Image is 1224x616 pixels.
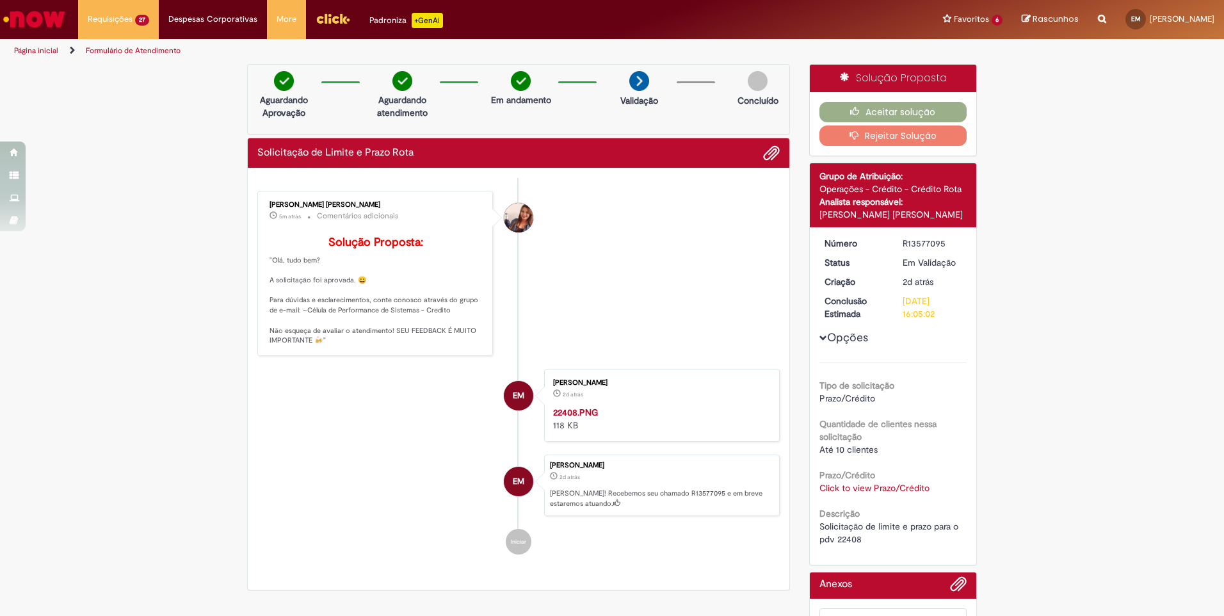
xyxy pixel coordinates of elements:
span: EM [1131,15,1141,23]
span: [PERSON_NAME] [1150,13,1214,24]
span: 6 [992,15,1003,26]
ul: Histórico de tíquete [257,178,780,567]
h2: Solicitação de Limite e Prazo Rota Histórico de tíquete [257,147,414,159]
span: Requisições [88,13,133,26]
b: Descrição [819,508,860,519]
img: check-circle-green.png [274,71,294,91]
span: 5m atrás [279,213,301,220]
span: More [277,13,296,26]
h2: Anexos [819,579,852,590]
div: Paloma Quilimarte Zavarizzi [504,203,533,232]
dt: Status [815,256,894,269]
img: check-circle-green.png [511,71,531,91]
div: 29/09/2025 14:04:56 [903,275,962,288]
p: "Olá, tudo bem? A solicitação foi aprovada. 😀 Para dúvidas e esclarecimentos, conte conosco atrav... [270,236,483,346]
span: 2d atrás [563,391,583,398]
div: [PERSON_NAME] [550,462,773,469]
li: Eric Ricardo Nunes Montebello [257,455,780,516]
dt: Número [815,237,894,250]
button: Aceitar solução [819,102,967,122]
span: 2d atrás [903,276,933,288]
button: Adicionar anexos [763,145,780,161]
img: click_logo_yellow_360x200.png [316,9,350,28]
time: 29/09/2025 14:04:56 [903,276,933,288]
p: Concluído [737,94,778,107]
dt: Conclusão Estimada [815,295,894,320]
a: Página inicial [14,45,58,56]
span: Rascunhos [1033,13,1079,25]
button: Rejeitar Solução [819,126,967,146]
div: Eric Ricardo Nunes Montebello [504,467,533,496]
span: Despesas Corporativas [168,13,257,26]
span: 27 [135,15,149,26]
img: ServiceNow [1,6,67,32]
p: Validação [620,94,658,107]
dt: Criação [815,275,894,288]
b: Solução Proposta: [328,235,423,250]
div: R13577095 [903,237,962,250]
button: Adicionar anexos [950,576,967,599]
p: Em andamento [491,93,551,106]
time: 01/10/2025 11:03:51 [279,213,301,220]
b: Tipo de solicitação [819,380,894,391]
a: Formulário de Atendimento [86,45,181,56]
small: Comentários adicionais [317,211,399,222]
time: 29/09/2025 14:04:52 [563,391,583,398]
img: check-circle-green.png [392,71,412,91]
div: 118 KB [553,406,766,432]
div: Em Validação [903,256,962,269]
a: 22408.PNG [553,407,598,418]
div: [PERSON_NAME] [553,379,766,387]
b: Quantidade de clientes nessa solicitação [819,418,937,442]
div: Solução Proposta [810,65,977,92]
span: EM [513,466,524,497]
div: Operações - Crédito - Crédito Rota [819,182,967,195]
a: Click to view Prazo/Crédito [819,482,930,494]
p: +GenAi [412,13,443,28]
p: Aguardando atendimento [371,93,433,119]
img: arrow-next.png [629,71,649,91]
div: Analista responsável: [819,195,967,208]
span: Favoritos [954,13,989,26]
span: Até 10 clientes [819,444,878,455]
div: [PERSON_NAME] [PERSON_NAME] [819,208,967,221]
span: Prazo/Crédito [819,393,875,404]
span: Solicitação de limite e prazo para o pdv 22408 [819,521,961,545]
b: Prazo/Crédito [819,469,875,481]
div: Grupo de Atribuição: [819,170,967,182]
span: EM [513,380,524,411]
time: 29/09/2025 14:04:56 [560,473,580,481]
div: Eric Ricardo Nunes Montebello [504,381,533,410]
a: Rascunhos [1022,13,1079,26]
div: [DATE] 16:05:02 [903,295,962,320]
p: [PERSON_NAME]! Recebemos seu chamado R13577095 e em breve estaremos atuando. [550,489,773,508]
p: Aguardando Aprovação [253,93,315,119]
ul: Trilhas de página [10,39,807,63]
div: Padroniza [369,13,443,28]
span: 2d atrás [560,473,580,481]
img: img-circle-grey.png [748,71,768,91]
div: [PERSON_NAME] [PERSON_NAME] [270,201,483,209]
